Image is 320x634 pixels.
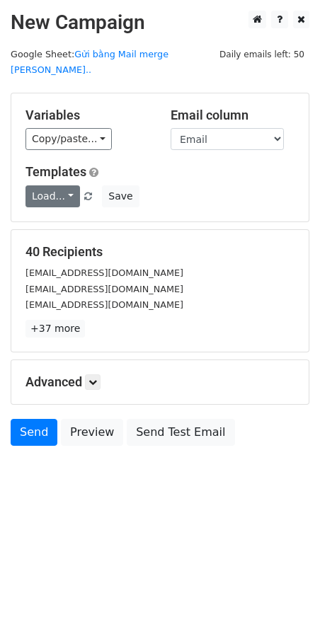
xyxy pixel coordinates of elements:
small: [EMAIL_ADDRESS][DOMAIN_NAME] [25,267,183,278]
small: [EMAIL_ADDRESS][DOMAIN_NAME] [25,299,183,310]
a: Send [11,419,57,446]
h5: Advanced [25,374,295,390]
h5: Email column [171,108,295,123]
h2: New Campaign [11,11,309,35]
a: Templates [25,164,86,179]
a: Preview [61,419,123,446]
h5: Variables [25,108,149,123]
h5: 40 Recipients [25,244,295,260]
a: Daily emails left: 50 [215,49,309,59]
a: +37 more [25,320,85,338]
span: Daily emails left: 50 [215,47,309,62]
iframe: Chat Widget [249,566,320,634]
a: Load... [25,185,80,207]
small: [EMAIL_ADDRESS][DOMAIN_NAME] [25,284,183,294]
a: Copy/paste... [25,128,112,150]
a: Gửi bằng Mail merge [PERSON_NAME].. [11,49,168,76]
button: Save [102,185,139,207]
a: Send Test Email [127,419,234,446]
small: Google Sheet: [11,49,168,76]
